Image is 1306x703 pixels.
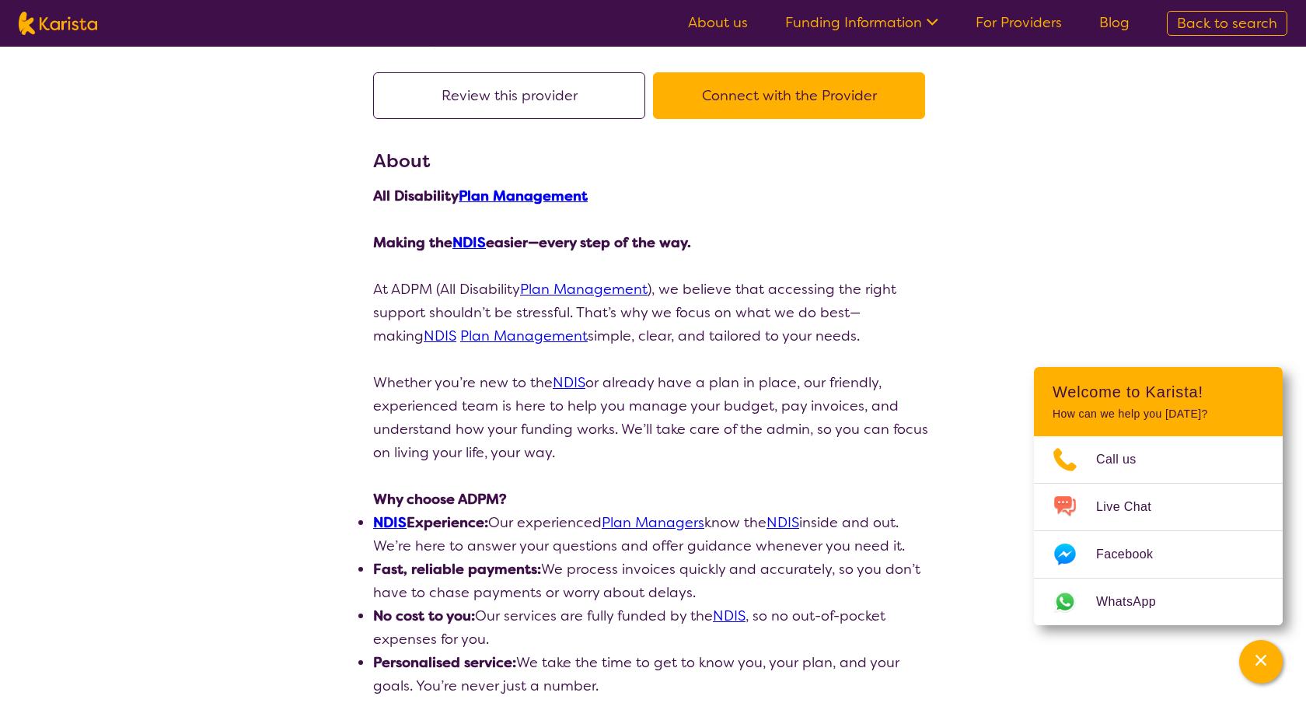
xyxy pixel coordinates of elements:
[1177,14,1277,33] span: Back to search
[976,13,1062,32] a: For Providers
[1096,590,1175,614] span: WhatsApp
[424,327,456,345] a: NDIS
[1167,11,1287,36] a: Back to search
[1053,407,1264,421] p: How can we help you [DATE]?
[373,86,653,105] a: Review this provider
[373,651,933,698] li: We take the time to get to know you, your plan, and your goals. You’re never just a number.
[460,327,588,345] a: Plan Management
[1034,436,1283,625] ul: Choose channel
[553,373,585,392] a: NDIS
[1099,13,1130,32] a: Blog
[653,72,925,119] button: Connect with the Provider
[688,13,748,32] a: About us
[452,233,486,252] a: NDIS
[373,653,516,672] strong: Personalised service:
[373,513,488,532] strong: Experience:
[373,278,933,348] p: At ADPM (All Disability ), we believe that accessing the right support shouldn’t be stressful. Th...
[1239,640,1283,684] button: Channel Menu
[373,511,933,558] li: Our experienced know the inside and out. We’re here to answer your questions and offer guidance w...
[766,513,799,532] a: NDIS
[1034,579,1283,625] a: Web link opens in a new tab.
[373,490,507,509] strong: Why choose ADPM?
[602,513,704,532] a: Plan Managers
[373,72,645,119] button: Review this provider
[373,233,691,252] strong: Making the easier—every step of the way.
[373,187,588,205] strong: All Disability
[713,607,746,625] a: NDIS
[373,147,933,175] h3: About
[1096,543,1172,566] span: Facebook
[1053,383,1264,401] h2: Welcome to Karista!
[1096,495,1170,519] span: Live Chat
[653,86,933,105] a: Connect with the Provider
[373,513,407,532] a: NDIS
[373,558,933,604] li: We process invoices quickly and accurately, so you don’t have to chase payments or worry about de...
[520,280,648,299] a: Plan Management
[19,12,97,35] img: Karista logo
[1096,448,1155,471] span: Call us
[373,607,475,625] strong: No cost to you:
[373,371,933,464] p: Whether you’re new to the or already have a plan in place, our friendly, experienced team is here...
[459,187,588,205] a: Plan Management
[373,604,933,651] li: Our services are fully funded by the , so no out-of-pocket expenses for you.
[1034,367,1283,625] div: Channel Menu
[785,13,938,32] a: Funding Information
[373,560,541,579] strong: Fast, reliable payments:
